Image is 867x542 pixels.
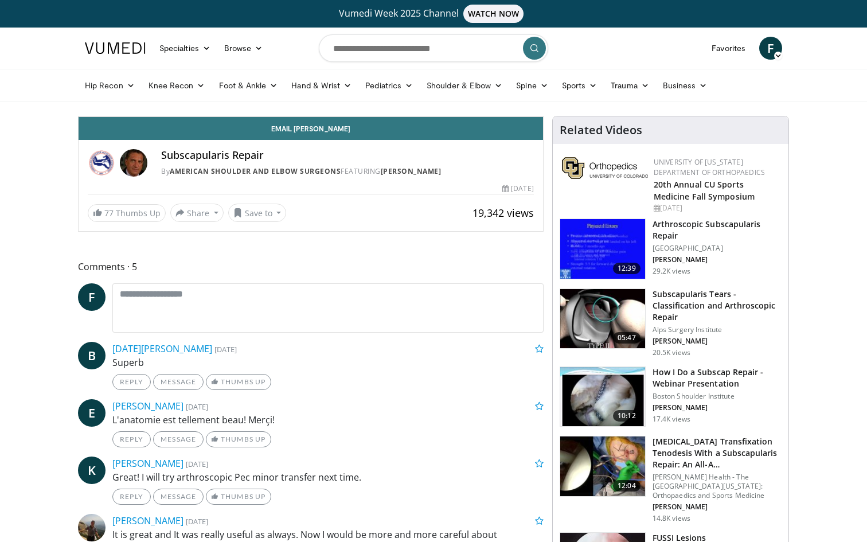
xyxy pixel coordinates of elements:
p: Superb [112,356,544,369]
img: 38496_0000_3.png.150x105_q85_crop-smart_upscale.jpg [560,219,645,279]
p: [GEOGRAPHIC_DATA] [653,244,782,253]
p: 20.5K views [653,348,690,357]
a: Vumedi Week 2025 ChannelWATCH NOW [87,5,780,23]
small: [DATE] [214,344,237,354]
a: Reply [112,431,151,447]
a: Message [153,374,204,390]
span: WATCH NOW [463,5,524,23]
span: 10:12 [613,410,641,422]
p: Alps Surgery Institute [653,325,782,334]
a: [PERSON_NAME] [381,166,442,176]
a: 77 Thumbs Up [88,204,166,222]
p: [PERSON_NAME] [653,255,782,264]
a: Message [153,431,204,447]
p: 17.4K views [653,415,690,424]
img: 545555_3.png.150x105_q85_crop-smart_upscale.jpg [560,289,645,349]
img: 46648d68-e03f-4bae-a53a-d0b161c86e44.150x105_q85_crop-smart_upscale.jpg [560,436,645,496]
small: [DATE] [186,401,208,412]
small: [DATE] [186,459,208,469]
img: Avatar [78,514,106,541]
a: Trauma [604,74,656,97]
h3: [MEDICAL_DATA] Transfixation Tenodesis With a Subscapularis Repair: An All-A… [653,436,782,470]
a: Favorites [705,37,752,60]
span: 05:47 [613,332,641,344]
button: Save to [228,204,287,222]
h4: Related Videos [560,123,642,137]
span: 12:04 [613,480,641,492]
a: American Shoulder and Elbow Surgeons [170,166,341,176]
p: [PERSON_NAME] Health - The [GEOGRAPHIC_DATA][US_STATE]: Orthopaedics and Sports Medicine [653,473,782,500]
a: Thumbs Up [206,489,271,505]
h3: Arthroscopic Subscapularis Repair [653,219,782,241]
button: Share [170,204,224,222]
img: Higgins_subscap_webinar_3.png.150x105_q85_crop-smart_upscale.jpg [560,367,645,427]
input: Search topics, interventions [319,34,548,62]
a: Sports [555,74,604,97]
div: By FEATURING [161,166,534,177]
span: Comments 5 [78,259,544,274]
a: Reply [112,489,151,505]
a: Hip Recon [78,74,142,97]
p: Great! I will try arthroscopic Pec minor transfer next time. [112,470,544,484]
p: L'anatomie est tellement beau! Merçi! [112,413,544,427]
a: Reply [112,374,151,390]
a: Message [153,489,204,505]
p: [PERSON_NAME] [653,337,782,346]
a: [PERSON_NAME] [112,457,183,470]
a: Shoulder & Elbow [420,74,509,97]
video-js: Video Player [79,116,543,117]
a: Thumbs Up [206,374,271,390]
h3: Subscapularis Tears - Classification and Arthroscopic Repair [653,288,782,323]
a: 10:12 How I Do a Subscap Repair - Webinar Presentation Boston Shoulder Institute [PERSON_NAME] 17... [560,366,782,427]
a: E [78,399,106,427]
a: 05:47 Subscapularis Tears - Classification and Arthroscopic Repair Alps Surgery Institute [PERSON... [560,288,782,357]
img: American Shoulder and Elbow Surgeons [88,149,115,177]
img: 355603a8-37da-49b6-856f-e00d7e9307d3.png.150x105_q85_autocrop_double_scale_upscale_version-0.2.png [562,157,648,179]
p: Boston Shoulder Institute [653,392,782,401]
a: Thumbs Up [206,431,271,447]
a: Pediatrics [358,74,420,97]
span: 12:39 [613,263,641,274]
span: 19,342 views [472,206,534,220]
a: Spine [509,74,554,97]
a: [PERSON_NAME] [112,514,183,527]
a: University of [US_STATE] Department of Orthopaedics [654,157,765,177]
a: Browse [217,37,270,60]
a: 20th Annual CU Sports Medicine Fall Symposium [654,179,755,202]
div: [DATE] [654,203,779,213]
a: Knee Recon [142,74,212,97]
a: Email [PERSON_NAME] [79,117,543,140]
img: Avatar [120,149,147,177]
a: Hand & Wrist [284,74,358,97]
a: B [78,342,106,369]
p: 29.2K views [653,267,690,276]
h4: Subscapularis Repair [161,149,534,162]
small: [DATE] [186,516,208,527]
a: [DATE][PERSON_NAME] [112,342,212,355]
a: F [78,283,106,311]
a: K [78,457,106,484]
a: 12:04 [MEDICAL_DATA] Transfixation Tenodesis With a Subscapularis Repair: An All-A… [PERSON_NAME]... [560,436,782,523]
img: VuMedi Logo [85,42,146,54]
p: [PERSON_NAME] [653,502,782,512]
p: 14.8K views [653,514,690,523]
a: Specialties [153,37,217,60]
a: 12:39 Arthroscopic Subscapularis Repair [GEOGRAPHIC_DATA] [PERSON_NAME] 29.2K views [560,219,782,279]
a: Foot & Ankle [212,74,285,97]
p: [PERSON_NAME] [653,403,782,412]
a: Business [656,74,714,97]
a: F [759,37,782,60]
div: [DATE] [502,184,533,194]
a: [PERSON_NAME] [112,400,183,412]
h3: How I Do a Subscap Repair - Webinar Presentation [653,366,782,389]
span: 77 [104,208,114,219]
